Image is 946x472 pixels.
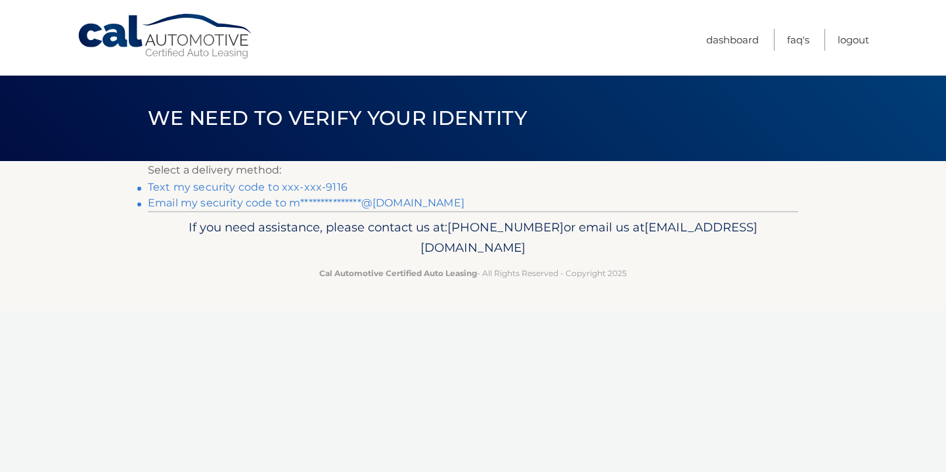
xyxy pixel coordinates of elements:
p: - All Rights Reserved - Copyright 2025 [156,266,790,280]
p: If you need assistance, please contact us at: or email us at [156,217,790,259]
strong: Cal Automotive Certified Auto Leasing [319,268,477,278]
a: Logout [838,29,869,51]
a: FAQ's [787,29,809,51]
a: Text my security code to xxx-xxx-9116 [148,181,348,193]
span: We need to verify your identity [148,106,527,130]
p: Select a delivery method: [148,161,798,179]
a: Dashboard [706,29,759,51]
span: [PHONE_NUMBER] [447,220,564,235]
a: Cal Automotive [77,13,254,60]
